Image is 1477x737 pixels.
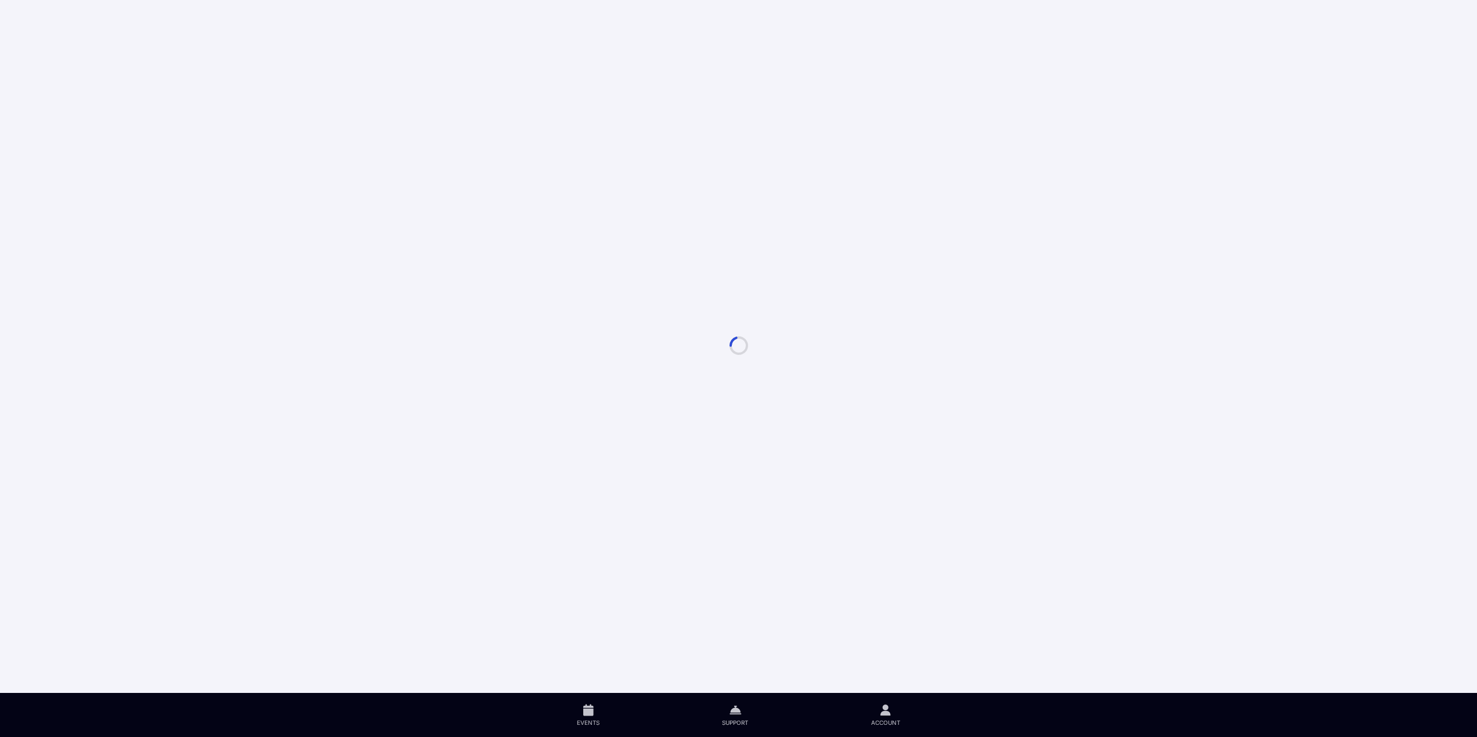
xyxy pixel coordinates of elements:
span: Account [871,718,900,727]
span: Events [577,718,600,727]
a: Support [661,693,810,737]
span: Support [722,718,748,727]
a: Events [516,693,661,737]
a: Account [810,693,961,737]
